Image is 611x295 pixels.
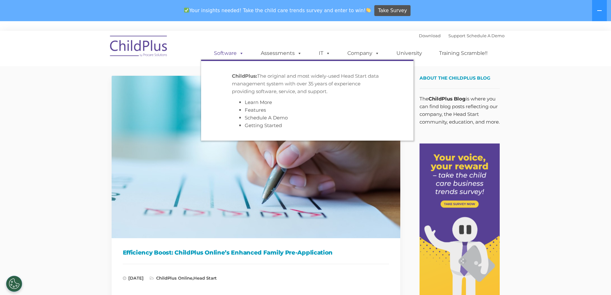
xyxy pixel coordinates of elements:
a: ChildPlus Online [156,275,192,281]
span: , [150,275,217,281]
a: Training Scramble!! [433,47,494,60]
img: ✅ [184,8,189,13]
a: Schedule A Demo [467,33,505,38]
img: ChildPlus by Procare Solutions [107,31,171,63]
span: Your insights needed! Take the child care trends survey and enter to win! [182,4,374,17]
a: Support [448,33,465,38]
iframe: Chat Widget [506,226,611,295]
a: Software [208,47,250,60]
a: IT [312,47,337,60]
button: Cookies Settings [6,276,22,292]
a: Assessments [254,47,308,60]
a: Take Survey [374,5,411,16]
a: University [390,47,429,60]
a: Learn More [245,99,272,105]
a: Head Start [193,275,217,281]
strong: ChildPlus Blog [429,96,466,102]
p: The is where you can find blog posts reflecting our company, the Head Start community, education,... [420,95,500,126]
a: Download [419,33,441,38]
strong: ChildPlus: [232,73,257,79]
h1: Efficiency Boost: ChildPlus Online’s Enhanced Family Pre-Application [123,248,389,257]
a: Getting Started [245,122,282,128]
span: [DATE] [123,275,144,281]
font: | [419,33,505,38]
a: Schedule A Demo [245,115,288,121]
a: Company [341,47,386,60]
span: Take Survey [378,5,407,16]
p: The original and most widely-used Head Start data management system with over 35 years of experie... [232,72,383,95]
a: Features [245,107,266,113]
img: Efficiency Boost: ChildPlus Online's Enhanced Family Pre-Application Process - Streamlining Appli... [112,76,400,238]
img: 👏 [366,8,371,13]
span: About the ChildPlus Blog [420,75,490,81]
